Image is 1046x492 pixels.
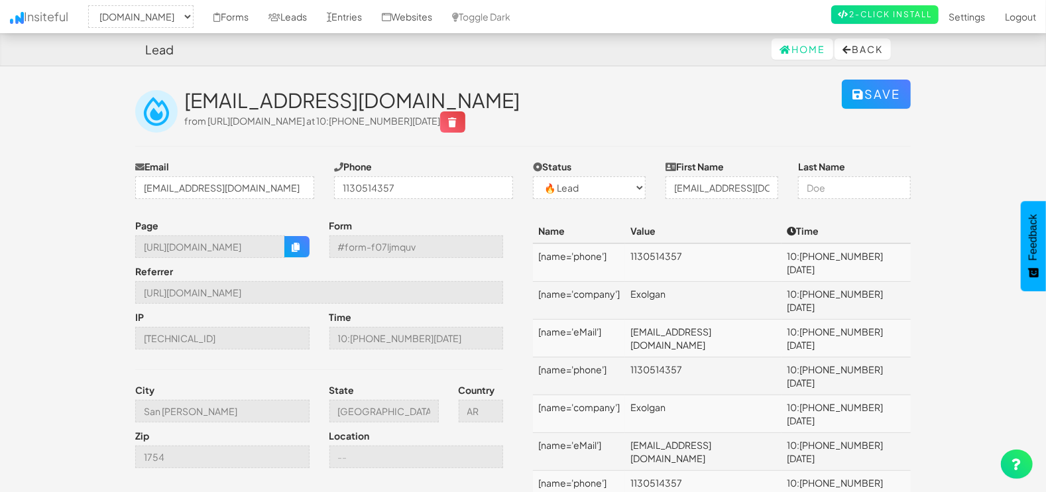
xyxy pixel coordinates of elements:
[772,38,833,60] a: Home
[666,160,724,173] label: First Name
[184,90,842,111] h2: [EMAIL_ADDRESS][DOMAIN_NAME]
[798,160,845,173] label: Last Name
[625,320,782,357] td: [EMAIL_ADDRESS][DOMAIN_NAME]
[329,383,355,397] label: State
[835,38,891,60] button: Back
[135,327,310,349] input: --
[782,357,911,395] td: 10:[PHONE_NUMBER][DATE]
[782,320,911,357] td: 10:[PHONE_NUMBER][DATE]
[831,5,939,24] a: 2-Click Install
[135,400,310,422] input: --
[10,12,24,24] img: icon.png
[135,90,178,133] img: insiteful-lead.png
[1021,201,1046,291] button: Feedback - Show survey
[533,160,571,173] label: Status
[135,235,285,258] input: --
[334,160,372,173] label: Phone
[329,235,504,258] input: --
[329,400,439,422] input: --
[625,395,782,433] td: Exolgan
[798,176,911,199] input: Doe
[533,219,625,243] th: Name
[533,433,625,471] td: [name='eMail']
[459,383,495,397] label: Country
[135,310,144,324] label: IP
[782,219,911,243] th: Time
[135,429,149,442] label: Zip
[782,243,911,282] td: 10:[PHONE_NUMBER][DATE]
[782,282,911,320] td: 10:[PHONE_NUMBER][DATE]
[135,265,173,278] label: Referrer
[1027,214,1039,261] span: Feedback
[459,400,504,422] input: --
[135,383,154,397] label: City
[625,243,782,282] td: 1130514357
[782,433,911,471] td: 10:[PHONE_NUMBER][DATE]
[625,357,782,395] td: 1130514357
[135,160,169,173] label: Email
[533,357,625,395] td: [name='phone']
[533,282,625,320] td: [name='company']
[334,176,513,199] input: (123)-456-7890
[329,327,504,349] input: --
[135,219,158,232] label: Page
[329,446,504,468] input: --
[329,219,353,232] label: Form
[666,176,778,199] input: John
[135,281,503,304] input: --
[329,310,352,324] label: Time
[135,446,310,468] input: --
[135,176,314,199] input: j@doe.com
[329,429,370,442] label: Location
[625,219,782,243] th: Value
[533,395,625,433] td: [name='company']
[625,282,782,320] td: Exolgan
[782,395,911,433] td: 10:[PHONE_NUMBER][DATE]
[842,80,911,109] button: Save
[184,115,465,127] span: from [URL][DOMAIN_NAME] at 10:[PHONE_NUMBER][DATE]
[625,433,782,471] td: [EMAIL_ADDRESS][DOMAIN_NAME]
[533,243,625,282] td: [name='phone']
[145,43,174,56] h4: Lead
[533,320,625,357] td: [name='eMail']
